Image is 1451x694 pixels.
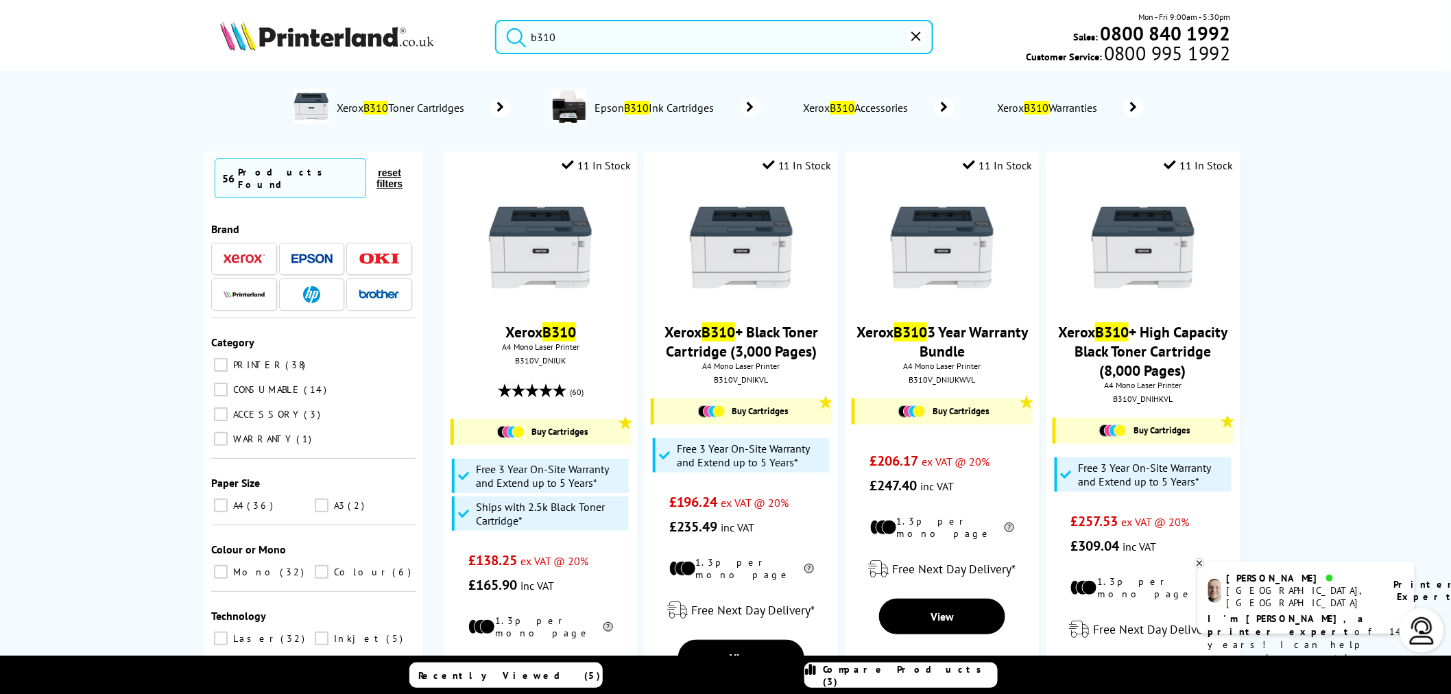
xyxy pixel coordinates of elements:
[348,499,368,512] span: 2
[315,499,328,512] input: A3 2
[921,479,955,493] span: inc VAT
[220,21,477,53] a: Printerland Logo
[593,89,760,126] a: EpsonB310Ink Cartridges
[451,342,631,352] span: A4 Mono Laser Printer
[230,408,302,420] span: ACCESSORY
[870,515,1015,540] li: 1.3p per mono page
[230,383,302,396] span: CONSUMABLE
[476,462,625,490] span: Free 3 Year On-Site Warranty and Extend up to 5 Years*
[862,405,1025,418] a: Buy Cartridges
[1070,575,1215,600] li: 1.3p per mono page
[363,101,388,115] mark: B310
[1026,47,1230,63] span: Customer Service:
[468,614,613,639] li: 1.3p per mono page
[802,101,915,115] span: Xerox Accessories
[692,602,815,618] span: Free Next Day Delivery*
[489,196,592,299] img: XeroxB310-Front-Main-Small.jpg
[409,662,603,688] a: Recently Viewed (5)
[625,101,649,115] mark: B310
[870,452,919,470] span: £206.17
[678,640,804,675] a: View
[892,561,1016,577] span: Free Next Day Delivery*
[1079,461,1228,488] span: Free 3 Year On-Site Warranty and Extend up to 5 Years*
[331,632,385,645] span: Inkjet
[552,89,586,123] img: C11CA67701BY-conspage.jpg
[495,20,933,54] input: Search product or brand
[802,98,955,117] a: XeroxB310Accessories
[698,405,725,418] img: Cartridges
[1208,579,1221,603] img: ashley-livechat.png
[222,171,235,185] span: 56
[392,566,414,578] span: 6
[1053,610,1233,649] div: modal_delivery
[451,649,631,688] div: modal_delivery
[359,289,400,299] img: Brother
[651,591,831,630] div: modal_delivery
[468,551,517,569] span: £138.25
[1134,424,1190,436] span: Buy Cartridges
[230,433,295,445] span: WARRANTY
[224,254,265,263] img: Xerox
[520,554,588,568] span: ex VAT @ 20%
[1058,322,1227,380] a: XeroxB310+ High Capacity Black Toner Cartridge (8,000 Pages)
[230,632,279,645] span: Laser
[830,101,855,115] mark: B310
[894,322,927,342] mark: B310
[214,632,228,645] input: Laser 32
[721,496,789,510] span: ex VAT @ 20%
[315,565,328,579] input: Colour 6
[922,455,990,468] span: ex VAT @ 20%
[211,542,286,556] span: Colour or Mono
[963,158,1033,172] div: 11 In Stock
[230,359,284,371] span: PRINTER
[542,322,576,342] mark: B310
[730,651,753,665] span: View
[294,89,328,123] img: B310V_DNI-conspage.jpg
[931,610,954,623] span: View
[280,566,307,578] span: 32
[701,322,735,342] mark: B310
[214,499,228,512] input: A4 36
[461,426,624,438] a: Buy Cartridges
[856,322,1028,361] a: XeroxB3103 Year Warranty Bundle
[315,632,328,645] input: Inkjet 5
[1208,612,1368,638] b: I'm [PERSON_NAME], a printer expert
[1053,380,1233,390] span: A4 Mono Laser Printer
[669,518,718,536] span: £235.49
[898,405,926,418] img: Cartridges
[359,253,400,265] img: OKI
[331,499,346,512] span: A3
[335,89,511,126] a: XeroxB310Toner Cartridges
[677,442,826,469] span: Free 3 Year On-Site Warranty and Extend up to 5 Years*
[1208,612,1404,678] p: of 14 years! I can help you choose the right product
[570,379,584,405] span: (60)
[721,520,755,534] span: inc VAT
[870,477,918,494] span: £247.40
[661,405,824,418] a: Buy Cartridges
[454,355,627,366] div: B310V_DNIUK
[476,500,625,527] span: Ships with 2.5k Black Toner Cartridge*
[285,359,309,371] span: 38
[303,286,320,303] img: HP
[1070,512,1118,530] span: £257.53
[852,550,1032,588] div: modal_delivery
[214,565,228,579] input: Mono 32
[593,101,720,115] span: Epson Ink Cartridges
[1121,515,1189,529] span: ex VAT @ 20%
[211,335,254,349] span: Category
[520,579,554,593] span: inc VAT
[1056,394,1230,404] div: B310V_DNIHKVL
[1092,196,1195,299] img: XeroxB310-Front-Main-Small.jpg
[1099,424,1127,437] img: Cartridges
[855,374,1029,385] div: B310V_DNIUKWVL
[891,196,994,299] img: XeroxB310-Front-Main-Small.jpg
[418,669,601,682] span: Recently Viewed (5)
[366,167,413,190] button: reset filters
[1227,584,1377,609] div: [GEOGRAPHIC_DATA], [GEOGRAPHIC_DATA]
[1123,540,1156,553] span: inc VAT
[211,222,239,236] span: Brand
[214,358,228,372] input: PRINTER 38
[852,361,1032,371] span: A4 Mono Laser Printer
[238,166,359,191] div: Products Found
[505,322,576,342] a: XeroxB310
